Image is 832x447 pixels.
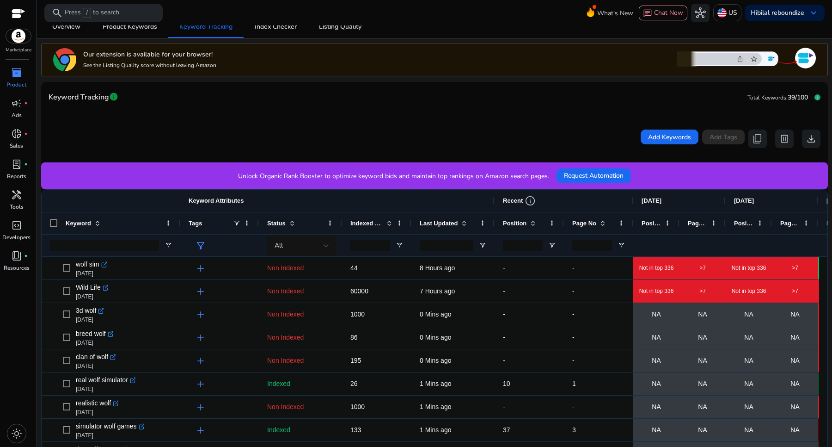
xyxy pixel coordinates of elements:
[267,426,290,434] span: Indexed
[788,93,808,102] span: 39/100
[744,397,753,416] span: NA
[790,305,799,324] span: NA
[11,98,22,109] span: campaign
[24,101,28,105] span: fiber_manual_record
[53,48,76,71] img: chrome-logo.svg
[267,380,290,387] span: Indexed
[165,242,172,249] button: Open Filter Menu
[24,132,28,136] span: fiber_manual_record
[699,264,706,272] span: >7
[695,7,706,19] span: hub
[744,374,753,393] span: NA
[76,258,99,271] span: wolf sim
[76,304,96,317] span: 3d wolf
[639,6,687,20] button: chatChat Now
[652,397,661,416] span: NA
[11,189,22,200] span: handyman
[11,67,22,78] span: inventory_2
[11,159,22,170] span: lab_profile
[11,250,22,261] span: book_4
[350,380,358,387] span: 26
[350,357,361,364] span: 195
[732,287,766,295] span: Not in top 336
[7,172,26,180] p: Reports
[503,380,510,387] span: 10
[275,241,283,250] span: All
[195,402,206,413] span: add
[790,374,799,393] span: NA
[350,264,358,272] span: 44
[780,220,800,227] span: Page No
[557,168,631,183] button: Request Automation
[76,270,107,277] p: [DATE]
[420,426,451,434] span: 1 Mins ago
[267,287,304,295] span: Non Indexed
[503,334,505,341] span: -
[654,8,683,17] span: Chat Now
[76,293,108,300] p: [DATE]
[652,374,661,393] span: NA
[396,242,403,249] button: Open Filter Menu
[698,328,707,347] span: NA
[639,287,674,295] span: Not in top 336
[49,89,109,106] span: Keyword Tracking
[792,287,798,295] span: >7
[255,24,297,30] span: Index Checker
[688,220,707,227] span: Page No
[12,111,22,119] p: Ads
[790,397,799,416] span: NA
[350,240,390,251] input: Indexed Products Filter Input
[790,351,799,370] span: NA
[642,197,661,204] span: [DATE]
[744,351,753,370] span: NA
[350,220,383,227] span: Indexed Products
[641,130,698,144] button: Add Keywords
[83,62,218,69] p: See the Listing Quality score without leaving Amazon.
[189,220,202,227] span: Tags
[734,220,753,227] span: Position
[734,197,754,204] span: [DATE]
[52,24,80,30] span: Overview
[195,425,206,436] span: add
[66,220,91,227] span: Keyword
[648,132,691,142] span: Add Keywords
[698,374,707,393] span: NA
[572,334,575,341] span: -
[503,195,536,206] div: Recent
[319,24,361,30] span: Listing Quality
[790,328,799,347] span: NA
[652,351,661,370] span: NA
[76,432,144,439] p: [DATE]
[11,428,22,439] span: light_mode
[652,305,661,324] span: NA
[639,264,674,272] span: Not in top 336
[643,9,652,18] span: chat
[350,403,365,410] span: 1000
[698,397,707,416] span: NA
[744,305,753,324] span: NA
[572,264,575,272] span: -
[572,240,612,251] input: Page No Filter Input
[109,92,118,101] span: info
[6,47,31,54] p: Marketplace
[6,29,31,43] img: amazon.svg
[802,130,820,148] button: download
[195,355,206,366] span: add
[548,242,556,249] button: Open Filter Menu
[76,385,135,393] p: [DATE]
[652,328,661,347] span: NA
[24,254,28,258] span: fiber_manual_record
[572,287,575,295] span: -
[597,5,633,21] span: What's New
[24,162,28,166] span: fiber_manual_record
[699,287,706,295] span: >7
[195,263,206,274] span: add
[103,24,157,30] span: Product Keywords
[195,286,206,297] span: add
[572,357,575,364] span: -
[642,220,661,227] span: Position
[698,351,707,370] span: NA
[420,264,455,272] span: 8 Hours ago
[350,287,368,295] span: 60000
[267,334,304,341] span: Non Indexed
